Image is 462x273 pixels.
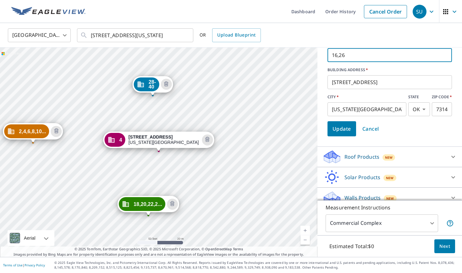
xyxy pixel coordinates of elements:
[19,129,46,134] span: 2,4,6,8,10...
[357,121,384,136] button: Cancel
[362,124,379,133] span: Cancel
[327,121,356,136] button: Update
[25,263,45,267] a: Privacy Policy
[385,155,393,160] span: New
[322,170,457,185] div: Solar ProductsNew
[300,235,310,245] a: Current Level 19, Zoom Out
[200,28,261,42] div: OR
[233,247,243,251] a: Terms
[134,202,162,207] span: 18,20,22,2...
[344,173,380,181] p: Solar Products
[51,126,62,137] button: Delete building 2,4,6,8,10,12,14
[439,242,450,250] span: Next
[3,263,23,267] a: Terms of Use
[432,94,452,100] label: ZIP CODE
[322,149,457,164] div: Roof ProductsNew
[129,134,173,139] strong: [STREET_ADDRESS]
[386,196,394,201] span: New
[333,124,351,133] span: Update
[22,230,37,246] div: Aerial
[324,239,379,253] p: Estimated Total: $0
[327,94,406,100] label: CITY
[408,102,430,116] div: OK
[103,132,214,151] div: Dropped pin, building 4, Commercial property, 12726 N Macarthur Blvd Oklahoma City, OK 73142
[161,79,172,90] button: Delete building 28-40
[129,134,199,145] div: [US_STATE][GEOGRAPHIC_DATA]
[364,5,407,18] a: Cancel Order
[326,214,438,232] div: Commercial Complex
[344,194,381,202] p: Walls Products
[326,204,454,211] p: Measurement Instructions
[118,196,179,215] div: Dropped pin, building 18,20,22,24, Commercial property, 12722 N Macarthur Blvd Oklahoma City, OK ...
[344,153,379,161] p: Roof Products
[212,28,261,42] a: Upload Blueprint
[133,76,173,96] div: Dropped pin, building 28-40, Commercial property, 12734 N Macarthur Blvd Oklahoma City, OK 73142
[3,263,45,267] p: |
[202,134,213,145] button: Delete building 4
[8,26,71,44] div: [GEOGRAPHIC_DATA]
[413,106,420,112] em: OK
[413,5,426,19] div: SU
[300,226,310,235] a: Current Level 19, Zoom In
[327,67,452,73] label: BUILDING ADDRESS
[74,247,243,252] span: © 2025 TomTom, Earthstar Geographics SIO, © 2025 Microsoft Corporation, ©
[408,94,430,100] label: STATE
[205,247,232,251] a: OpenStreetMap
[91,26,180,44] input: Search by address or latitude-longitude
[149,80,156,89] span: 28-40
[11,7,85,16] img: EV Logo
[322,190,457,205] div: Walls ProductsNew
[3,123,63,143] div: Dropped pin, building 2,4,6,8,10,12,14, Commercial property, 12710 N Macarthur Blvd Oklahoma City...
[434,239,455,253] button: Next
[54,260,459,270] p: © 2025 Eagle View Technologies, Inc. and Pictometry International Corp. All Rights Reserved. Repo...
[446,219,454,227] span: Each building may require a separate measurement report; if so, your account will be billed per r...
[217,31,256,39] span: Upload Blueprint
[386,175,393,180] span: New
[8,230,54,246] div: Aerial
[167,199,178,210] button: Delete building 18,20,22,24
[119,138,122,142] span: 4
